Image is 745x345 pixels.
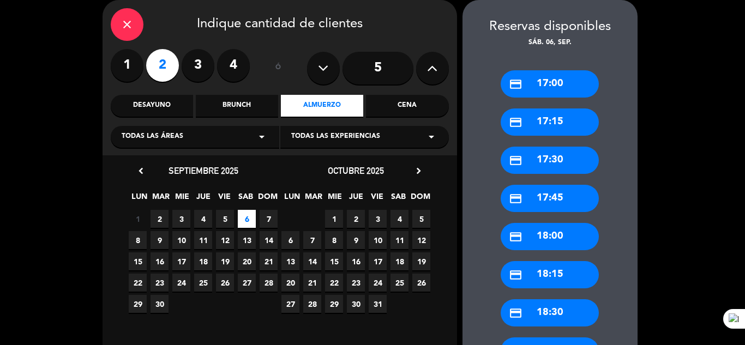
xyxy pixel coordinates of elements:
label: 1 [111,49,143,82]
i: arrow_drop_down [255,130,268,143]
i: credit_card [509,154,522,167]
span: 14 [303,252,321,270]
span: JUE [194,190,212,208]
span: 16 [347,252,365,270]
i: chevron_left [135,165,147,177]
div: Cena [366,95,448,117]
div: Indique cantidad de clientes [111,8,449,41]
span: VIE [368,190,386,208]
span: 22 [325,274,343,292]
div: 18:00 [501,223,599,250]
span: 13 [281,252,299,270]
span: DOM [258,190,276,208]
span: LUN [283,190,301,208]
span: 14 [260,231,278,249]
span: 18 [194,252,212,270]
span: 10 [369,231,387,249]
span: 30 [347,295,365,313]
span: LUN [130,190,148,208]
span: 3 [172,210,190,228]
span: 25 [390,274,408,292]
span: 3 [369,210,387,228]
span: 27 [238,274,256,292]
span: septiembre 2025 [169,165,238,176]
i: arrow_drop_down [425,130,438,143]
span: 1 [325,210,343,228]
i: credit_card [509,116,522,129]
span: SAB [389,190,407,208]
span: 10 [172,231,190,249]
span: 31 [369,295,387,313]
span: 7 [260,210,278,228]
span: 25 [194,274,212,292]
span: 12 [216,231,234,249]
span: MAR [152,190,170,208]
i: chevron_right [413,165,424,177]
span: 11 [390,231,408,249]
span: 17 [172,252,190,270]
div: Reservas disponibles [462,16,638,38]
span: 17 [369,252,387,270]
span: 28 [260,274,278,292]
div: 18:15 [501,261,599,288]
i: credit_card [509,268,522,282]
span: 4 [194,210,212,228]
span: 12 [412,231,430,249]
span: 26 [412,274,430,292]
span: 9 [151,231,169,249]
i: credit_card [509,77,522,91]
span: MIE [326,190,344,208]
span: 6 [281,231,299,249]
div: 18:30 [501,299,599,326]
span: 21 [260,252,278,270]
span: 7 [303,231,321,249]
i: close [121,18,134,31]
span: JUE [347,190,365,208]
label: 3 [182,49,214,82]
span: 2 [151,210,169,228]
span: VIE [215,190,233,208]
span: SAB [237,190,255,208]
i: credit_card [509,306,522,320]
div: 17:45 [501,185,599,212]
span: 29 [129,295,147,313]
span: 19 [216,252,234,270]
span: 15 [325,252,343,270]
i: credit_card [509,192,522,205]
span: 8 [129,231,147,249]
span: 20 [238,252,256,270]
span: 16 [151,252,169,270]
div: Desayuno [111,95,193,117]
span: MIE [173,190,191,208]
div: 17:15 [501,108,599,136]
span: Todas las áreas [122,131,183,142]
span: 2 [347,210,365,228]
span: 29 [325,295,343,313]
span: 23 [151,274,169,292]
span: 24 [172,274,190,292]
span: 28 [303,295,321,313]
span: 23 [347,274,365,292]
div: Almuerzo [281,95,363,117]
span: 4 [390,210,408,228]
span: MAR [304,190,322,208]
span: 13 [238,231,256,249]
span: 5 [216,210,234,228]
span: 26 [216,274,234,292]
span: 15 [129,252,147,270]
label: 2 [146,49,179,82]
span: 8 [325,231,343,249]
span: 21 [303,274,321,292]
span: 9 [347,231,365,249]
span: 19 [412,252,430,270]
span: 1 [129,210,147,228]
div: 17:30 [501,147,599,174]
span: 5 [412,210,430,228]
span: octubre 2025 [328,165,384,176]
span: 6 [238,210,256,228]
span: 11 [194,231,212,249]
span: 22 [129,274,147,292]
i: credit_card [509,230,522,244]
span: 24 [369,274,387,292]
span: 30 [151,295,169,313]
